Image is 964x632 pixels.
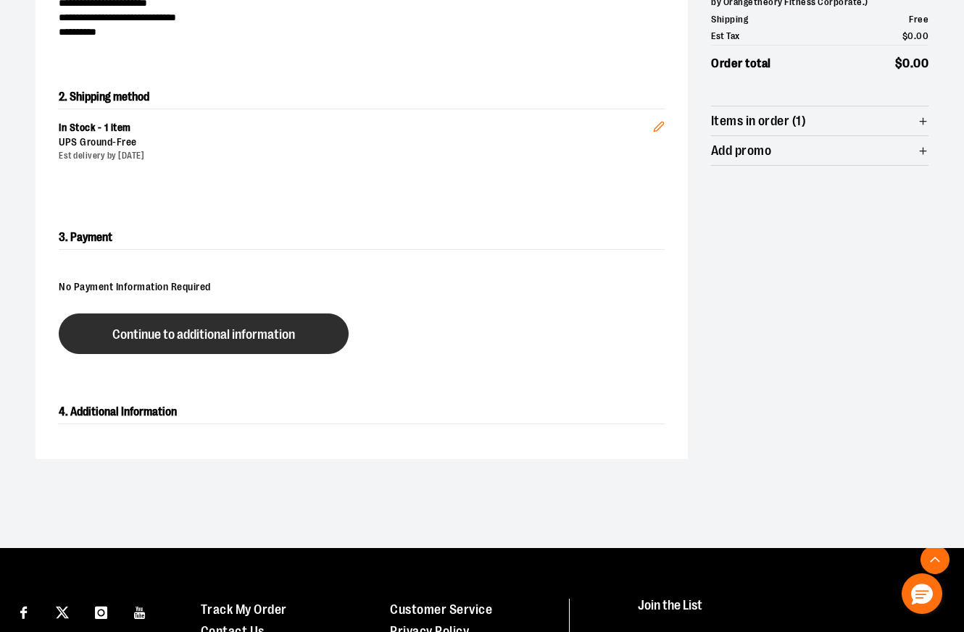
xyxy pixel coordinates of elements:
button: Add promo [711,136,928,165]
span: 00 [913,56,928,70]
a: Visit our X page [50,599,75,624]
a: Customer Service [390,602,492,617]
button: Edit [641,98,676,148]
button: Continue to additional information [59,313,349,354]
span: . [914,30,917,41]
span: 0 [902,56,910,70]
button: Items in order (1) [711,106,928,135]
h2: 4. Additional Information [59,400,665,424]
span: Continue to additional information [112,328,295,342]
h4: Join the List [638,599,937,625]
span: 0 [907,30,914,41]
a: Visit our Facebook page [11,599,36,624]
div: Est delivery by [DATE] [59,150,653,162]
span: Free [909,14,928,25]
span: Order total [711,54,771,73]
button: Back To Top [921,545,950,574]
span: $ [895,56,903,70]
img: Twitter [56,606,69,619]
h2: 2. Shipping method [59,85,665,109]
div: UPS Ground - [59,135,653,150]
h2: 3. Payment [59,226,665,250]
span: Est Tax [711,29,740,43]
a: Visit our Instagram page [88,599,114,624]
div: In Stock - 1 item [59,121,653,135]
span: $ [902,30,908,41]
div: No Payment Information Required [59,273,665,302]
a: Visit our Youtube page [128,599,153,624]
span: Items in order (1) [711,114,806,128]
span: Free [117,136,137,148]
span: 00 [916,30,928,41]
a: Track My Order [201,602,287,617]
button: Hello, have a question? Let’s chat. [902,573,942,614]
span: . [910,56,914,70]
span: Add promo [711,144,771,158]
span: Shipping [711,12,748,27]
